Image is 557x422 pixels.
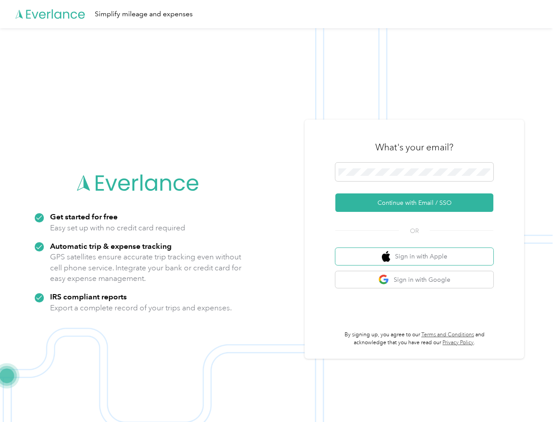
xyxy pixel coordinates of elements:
[335,271,493,288] button: google logoSign in with Google
[375,141,453,153] h3: What's your email?
[50,212,118,221] strong: Get started for free
[399,226,430,236] span: OR
[421,331,474,338] a: Terms and Conditions
[50,302,232,313] p: Export a complete record of your trips and expenses.
[50,222,185,233] p: Easy set up with no credit card required
[50,251,242,284] p: GPS satellites ensure accurate trip tracking even without cell phone service. Integrate your bank...
[335,248,493,265] button: apple logoSign in with Apple
[95,9,193,20] div: Simplify mileage and expenses
[335,331,493,346] p: By signing up, you agree to our and acknowledge that you have read our .
[442,339,474,346] a: Privacy Policy
[50,292,127,301] strong: IRS compliant reports
[335,193,493,212] button: Continue with Email / SSO
[382,251,391,262] img: apple logo
[50,241,172,251] strong: Automatic trip & expense tracking
[378,274,389,285] img: google logo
